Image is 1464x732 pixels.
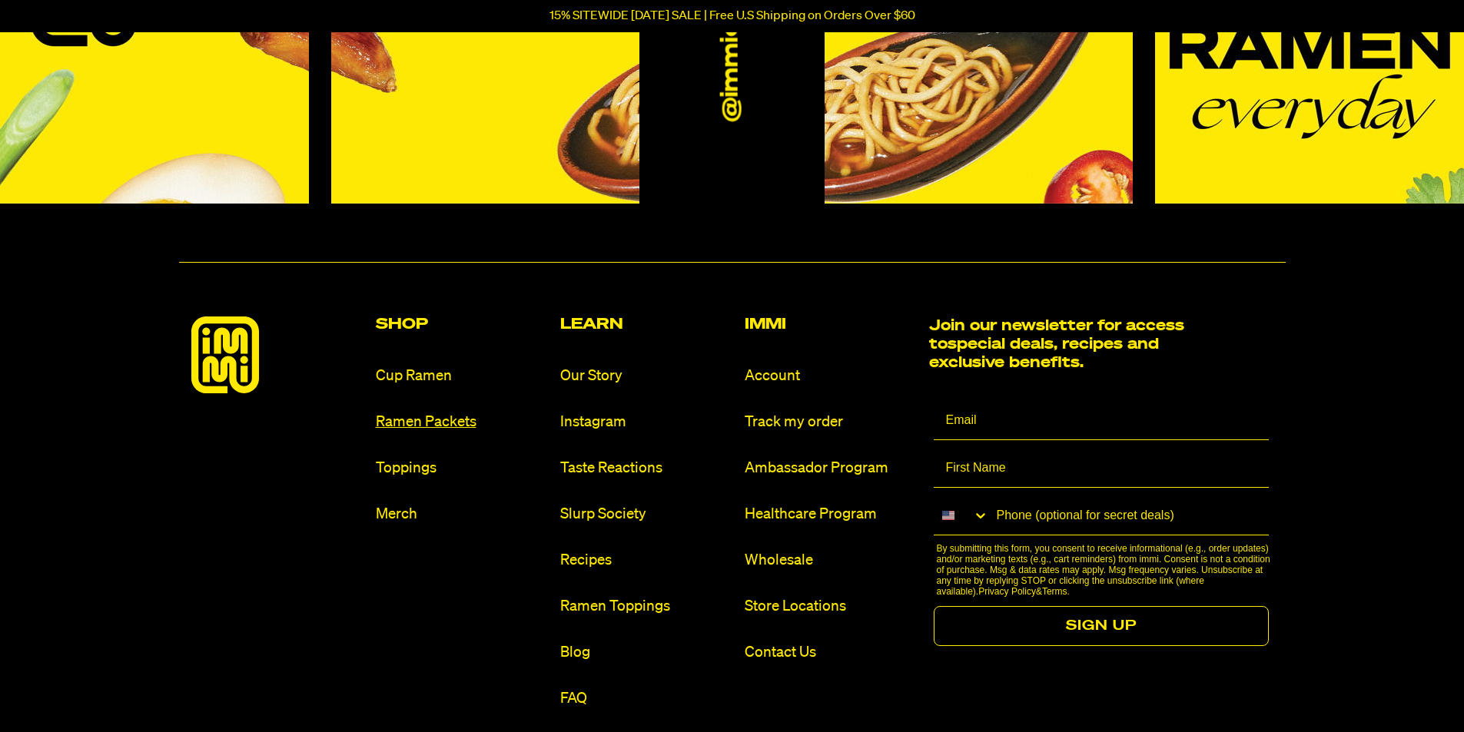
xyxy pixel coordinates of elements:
a: Store Locations [745,596,917,617]
img: immieats [191,316,259,393]
input: First Name [934,449,1269,488]
a: Track my order [745,412,917,432]
button: SIGN UP [934,606,1269,646]
a: Cup Ramen [376,366,548,386]
a: Healthcare Program [745,504,917,525]
input: Phone (optional for secret deals) [989,497,1269,535]
h2: Learn [560,316,732,332]
a: Account [745,366,917,386]
p: 15% SITEWIDE [DATE] SALE | Free U.S Shipping on Orders Over $60 [549,9,915,23]
img: United States [942,509,954,522]
a: Taste Reactions [560,458,732,479]
a: Instagram [560,412,732,432]
a: Contact Us [745,642,917,663]
a: Wholesale [745,550,917,571]
h2: Immi [745,316,917,332]
a: Slurp Society [560,504,732,525]
a: Our Story [560,366,732,386]
input: Email [934,402,1269,440]
a: Merch [376,504,548,525]
button: Search Countries [934,497,989,534]
a: Ramen Packets [376,412,548,432]
a: Ramen Toppings [560,596,732,617]
a: Recipes [560,550,732,571]
a: Ambassador Program [745,458,917,479]
a: FAQ [560,688,732,709]
a: Blog [560,642,732,663]
h2: Shop [376,316,548,332]
a: Terms [1042,586,1067,597]
h2: Join our newsletter for access to special deals, recipes and exclusive benefits. [929,316,1194,372]
p: By submitting this form, you consent to receive informational (e.g., order updates) and/or market... [937,543,1273,597]
a: Privacy Policy [978,586,1036,597]
a: Toppings [376,458,548,479]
